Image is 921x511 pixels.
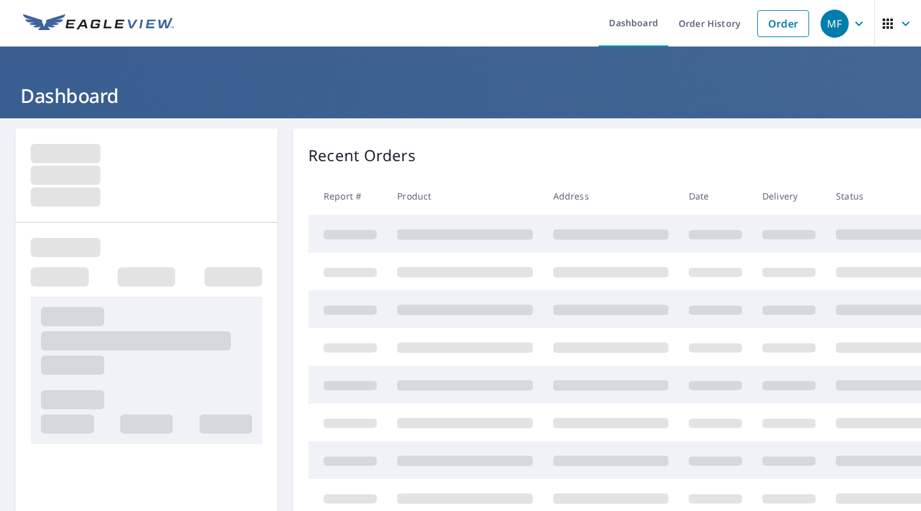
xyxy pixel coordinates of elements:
th: Product [387,177,543,215]
th: Date [679,177,752,215]
th: Delivery [752,177,826,215]
h1: Dashboard [15,83,906,109]
img: EV Logo [23,14,174,33]
div: MF [821,10,849,38]
p: Recent Orders [308,144,416,167]
th: Report # [308,177,387,215]
a: Order [757,10,809,37]
th: Address [543,177,679,215]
